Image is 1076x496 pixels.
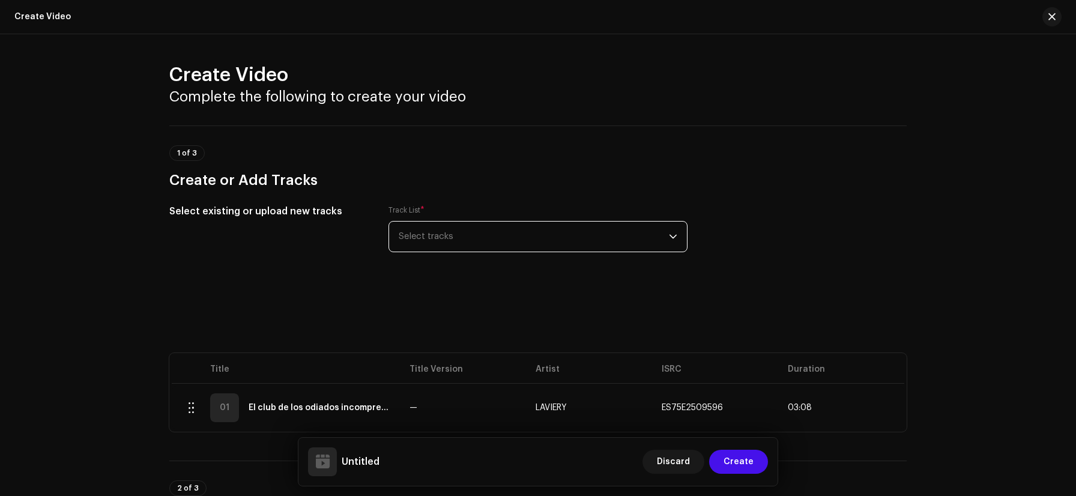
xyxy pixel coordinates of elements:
h5: Select existing or upload new tracks [169,204,369,219]
span: ES75E2509596 [662,404,723,412]
h3: Complete the following to create your video [169,87,907,106]
span: LAVIERY [536,404,567,412]
small: Track List [388,204,420,216]
div: 01 [210,393,239,422]
span: 03:08 [788,404,812,412]
div: El club de los odiados incomprendidos [249,404,390,412]
span: — [410,404,417,412]
div: dropdown trigger [669,222,677,252]
h3: Create or Add Tracks [169,171,907,190]
h2: Create Video [169,63,907,87]
span: Select tracks [399,222,669,252]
